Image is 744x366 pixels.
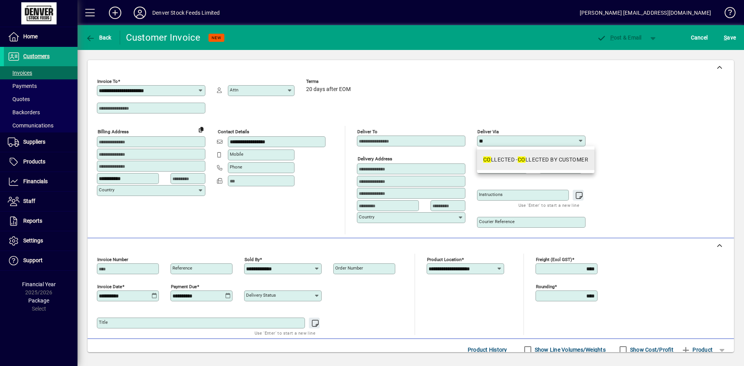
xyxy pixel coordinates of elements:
[127,6,152,20] button: Profile
[629,346,673,354] label: Show Cost/Profit
[152,7,220,19] div: Denver Stock Feeds Limited
[126,31,201,44] div: Customer Invoice
[23,237,43,244] span: Settings
[724,31,736,44] span: ave
[99,187,114,192] mat-label: Country
[230,151,243,157] mat-label: Mobile
[477,149,594,170] mat-option: COLLECTED - COLLECTED BY CUSTOMER
[518,201,579,210] mat-hint: Use 'Enter' to start a new line
[8,109,40,115] span: Backorders
[23,33,38,40] span: Home
[689,31,710,45] button: Cancel
[86,34,112,41] span: Back
[4,106,77,119] a: Backorders
[28,297,49,304] span: Package
[4,119,77,132] a: Communications
[84,31,114,45] button: Back
[468,344,507,356] span: Product History
[23,257,43,263] span: Support
[172,265,192,271] mat-label: Reference
[171,284,197,289] mat-label: Payment due
[99,320,108,325] mat-label: Title
[23,218,42,224] span: Reports
[4,132,77,152] a: Suppliers
[518,156,525,163] em: CO
[23,178,48,184] span: Financials
[97,257,128,262] mat-label: Invoice number
[77,31,120,45] app-page-header-button: Back
[479,219,515,224] mat-label: Courier Reference
[610,34,614,41] span: P
[357,129,377,134] mat-label: Deliver To
[483,156,588,164] div: LLECTED - LLECTED BY CUSTOMER
[8,122,53,129] span: Communications
[23,198,35,204] span: Staff
[22,281,56,287] span: Financial Year
[479,192,503,197] mat-label: Instructions
[255,328,315,337] mat-hint: Use 'Enter' to start a new line
[212,35,221,40] span: NEW
[4,251,77,270] a: Support
[4,211,77,231] a: Reports
[230,87,238,93] mat-label: Attn
[359,214,374,220] mat-label: Country
[4,27,77,46] a: Home
[245,257,260,262] mat-label: Sold by
[593,31,646,45] button: Post & Email
[536,257,572,262] mat-label: Freight (excl GST)
[465,343,510,357] button: Product History
[691,31,708,44] span: Cancel
[103,6,127,20] button: Add
[4,79,77,93] a: Payments
[23,53,50,59] span: Customers
[23,139,45,145] span: Suppliers
[8,96,30,102] span: Quotes
[597,34,642,41] span: ost & Email
[4,192,77,211] a: Staff
[306,79,353,84] span: Terms
[8,83,37,89] span: Payments
[23,158,45,165] span: Products
[427,257,462,262] mat-label: Product location
[681,344,713,356] span: Product
[477,129,499,134] mat-label: Deliver via
[719,2,734,27] a: Knowledge Base
[4,231,77,251] a: Settings
[483,156,491,163] em: CO
[97,79,118,84] mat-label: Invoice To
[533,346,606,354] label: Show Line Volumes/Weights
[724,34,727,41] span: S
[722,31,738,45] button: Save
[306,86,351,93] span: 20 days after EOM
[8,70,32,76] span: Invoices
[4,66,77,79] a: Invoices
[4,93,77,106] a: Quotes
[536,284,555,289] mat-label: Rounding
[246,292,276,298] mat-label: Delivery status
[580,7,711,19] div: [PERSON_NAME] [EMAIL_ADDRESS][DOMAIN_NAME]
[195,123,207,136] button: Copy to Delivery address
[4,152,77,172] a: Products
[677,343,716,357] button: Product
[230,164,242,170] mat-label: Phone
[97,284,122,289] mat-label: Invoice date
[4,172,77,191] a: Financials
[335,265,363,271] mat-label: Order number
